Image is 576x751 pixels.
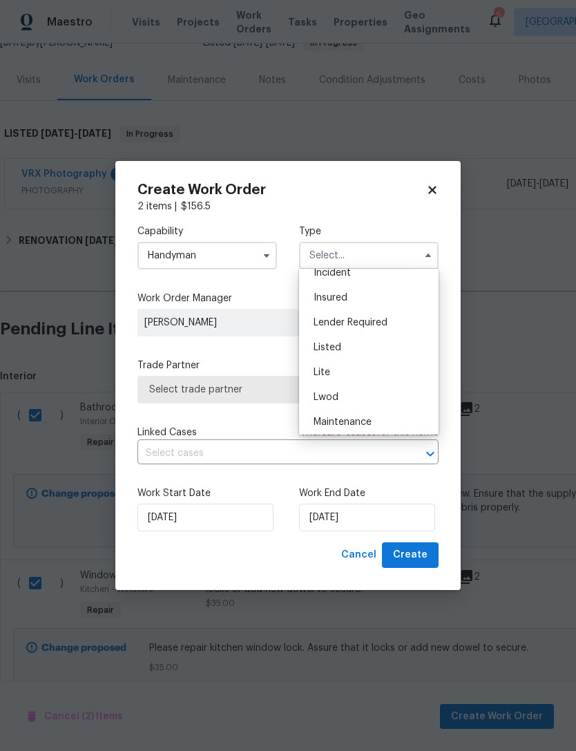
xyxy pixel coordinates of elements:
[137,443,400,464] input: Select cases
[299,225,439,238] label: Type
[137,486,277,500] label: Work Start Date
[336,542,382,568] button: Cancel
[421,444,440,464] button: Open
[137,183,426,197] h2: Create Work Order
[149,383,427,397] span: Select trade partner
[137,242,277,269] input: Select...
[299,242,439,269] input: Select...
[314,368,330,377] span: Lite
[393,546,428,564] span: Create
[144,316,343,330] span: [PERSON_NAME]
[314,268,351,278] span: Incident
[341,546,376,564] span: Cancel
[314,417,372,427] span: Maintenance
[137,426,197,439] span: Linked Cases
[137,292,439,305] label: Work Order Manager
[314,343,341,352] span: Listed
[137,225,277,238] label: Capability
[382,542,439,568] button: Create
[420,247,436,264] button: Hide options
[258,247,275,264] button: Show options
[137,200,439,213] div: 2 items |
[299,504,435,531] input: M/D/YYYY
[299,486,439,500] label: Work End Date
[137,504,273,531] input: M/D/YYYY
[314,293,347,303] span: Insured
[181,202,211,211] span: $ 156.5
[314,318,387,327] span: Lender Required
[137,359,439,372] label: Trade Partner
[314,392,338,402] span: Lwod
